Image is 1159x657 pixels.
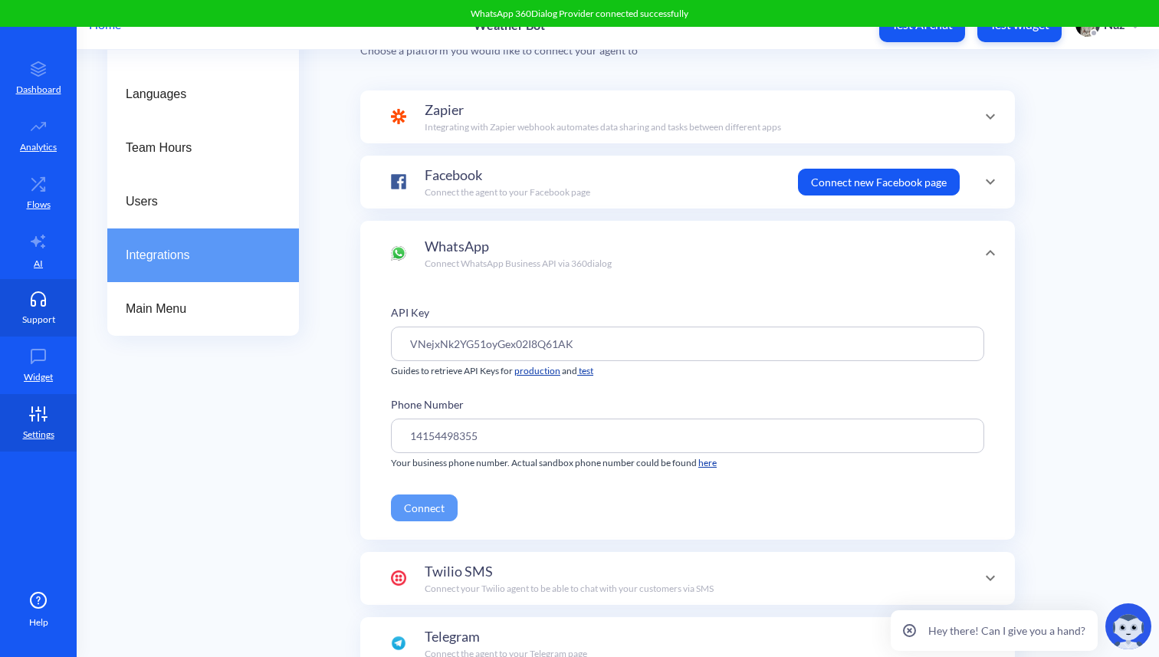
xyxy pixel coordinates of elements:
[425,120,781,134] p: Integrating with Zapier webhook automates data sharing and tasks between different apps
[928,623,1085,639] p: Hey there! Can I give you a hand?
[24,370,53,384] p: Widget
[34,257,43,271] p: AI
[391,456,984,470] p: Your business phone number. Actual sandbox phone number could be found
[577,365,593,376] a: test
[16,83,61,97] p: Dashboard
[391,364,984,378] p: Guides to retrieve API Keys for and
[425,626,480,647] span: Telegram
[23,428,54,442] p: Settings
[107,121,299,175] a: Team Hours
[126,300,268,318] span: Main Menu
[514,365,560,376] a: production
[1105,603,1151,649] img: copilot-icon.svg
[22,313,55,327] p: Support
[425,561,493,582] span: Twilio SMS
[425,165,482,186] span: Facebook
[107,282,299,336] a: Main Menu
[391,419,984,453] input: With number code — for example, 4930609859535
[425,186,590,199] p: Connect the agent to your Facebook page
[425,236,489,257] span: WhatsApp
[27,198,51,212] p: Flows
[360,552,1015,605] div: Twilio SMSConnect your Twilio agent to be able to chat with your customers via SMS
[391,396,984,412] p: Phone Number
[360,221,1015,286] div: WhatsAppConnect WhatsApp Business API via 360dialog
[471,8,688,19] span: WhatsApp 360Dialog Provider connected successfully
[391,109,406,124] img: Zapier icon
[391,327,984,361] input: Enter WhatsApp 360Dialog API key
[360,90,1015,143] div: Zapier iconZapierIntegrating with Zapier webhook automates data sharing and tasks between differe...
[126,139,268,157] span: Team Hours
[391,494,458,521] button: Connect
[126,85,268,103] span: Languages
[107,228,299,282] a: Integrations
[29,616,48,629] span: Help
[126,246,268,264] span: Integrations
[20,140,57,154] p: Analytics
[126,192,268,211] span: Users
[107,67,299,121] a: Languages
[425,257,612,271] p: Connect WhatsApp Business API via 360dialog
[425,582,714,596] p: Connect your Twilio agent to be able to chat with your customers via SMS
[425,100,464,120] span: Zapier
[698,457,717,468] a: here
[360,156,1015,209] div: FacebookConnect the agent to your Facebook pageConnect new Facebook page
[798,169,960,195] button: Connect new Facebook page
[391,304,984,320] p: API Key
[107,175,299,228] a: Users
[360,42,1128,58] p: Choose a platform you would like to connect your agent to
